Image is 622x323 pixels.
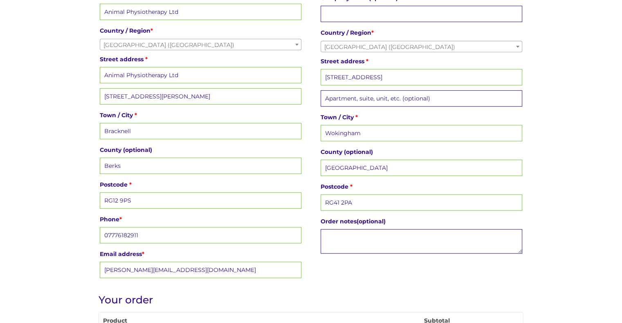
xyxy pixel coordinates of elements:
label: Email address [100,248,301,260]
label: Street address [321,56,522,67]
abbr: required [355,114,358,121]
label: County [321,146,522,158]
span: United Kingdom (UK) [100,39,301,51]
label: Street address [100,53,301,65]
label: Phone [100,214,301,225]
label: County [100,144,301,156]
input: Apartment, suite, unit, etc. (optional) [100,88,301,105]
abbr: required [129,181,132,188]
h3: Your order [99,294,523,306]
span: (optional) [123,146,152,154]
abbr: required [350,183,353,190]
abbr: required [135,111,137,119]
span: United Kingdom (UK) [100,39,301,50]
label: Postcode [100,179,301,190]
span: (optional) [344,148,373,156]
label: Order notes [321,216,522,227]
span: United Kingdom (UK) [321,41,522,53]
label: Postcode [321,181,522,192]
abbr: required [142,250,144,258]
abbr: required [371,29,374,36]
abbr: required [150,27,153,34]
input: Apartment, suite, unit, etc. (optional) [321,90,522,107]
span: (optional) [357,218,386,225]
label: Country / Region [321,27,522,38]
abbr: required [366,58,368,65]
input: House number and street name [321,69,522,85]
label: Country / Region [100,25,301,36]
span: United Kingdom (UK) [321,41,522,52]
label: Town / City [100,109,301,121]
label: Town / City [321,111,522,123]
abbr: required [119,216,122,223]
input: House number and street name [100,67,301,83]
abbr: required [145,56,148,63]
